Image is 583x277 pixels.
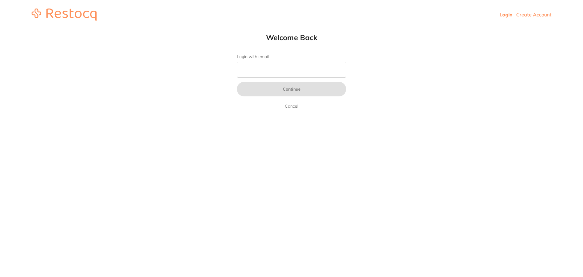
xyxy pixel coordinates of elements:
h1: Welcome Back [225,33,358,42]
img: restocq_logo.svg [32,9,97,21]
button: Continue [237,82,346,96]
a: Login [499,12,513,18]
a: Cancel [284,102,299,110]
label: Login with email [237,54,346,59]
a: Create Account [516,12,551,18]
